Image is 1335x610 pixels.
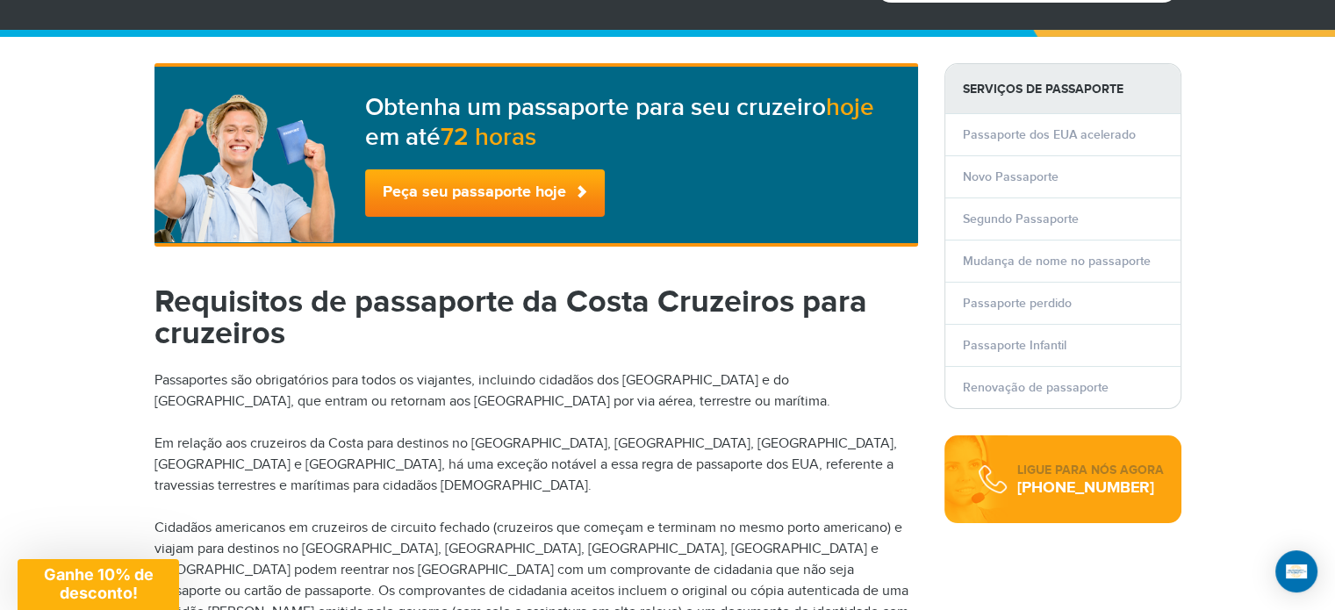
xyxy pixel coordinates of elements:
a: Renovação de passaporte [963,380,1109,395]
div: Abra o Intercom Messenger [1275,550,1317,592]
a: Mudança de nome no passaporte [963,254,1151,269]
a: Segundo Passaporte [963,212,1079,226]
font: Obtenha um passaporte para seu cruzeiro [365,93,826,122]
font: Requisitos de passaporte da Costa Cruzeiros para cruzeiros [154,283,867,353]
a: Passaporte dos EUA acelerado [963,127,1136,142]
font: [PHONE_NUMBER] [1017,478,1154,498]
font: hoje [826,93,874,122]
font: Passaportes são obrigatórios para todos os viajantes, incluindo cidadãos dos [GEOGRAPHIC_DATA] e ... [154,372,830,410]
font: 72 horas [441,123,536,152]
a: Novo Passaporte [963,169,1059,184]
font: Ganhe 10% de desconto! [44,565,154,602]
font: SERVIÇOS DE PASSAPORTE [963,82,1123,97]
a: Passaporte perdido [963,296,1072,311]
font: LIGUE PARA NÓS AGORA [1017,463,1164,477]
div: Ganhe 10% de desconto! [18,559,179,610]
font: Peça seu passaporte hoje [383,183,566,202]
a: Peça seu passaporte hoje [365,169,605,216]
font: em até [365,123,441,152]
font: Em relação aos cruzeiros da Costa para destinos no [GEOGRAPHIC_DATA], [GEOGRAPHIC_DATA], [GEOGRAP... [154,435,897,494]
a: Passaporte Infantil [963,338,1066,353]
